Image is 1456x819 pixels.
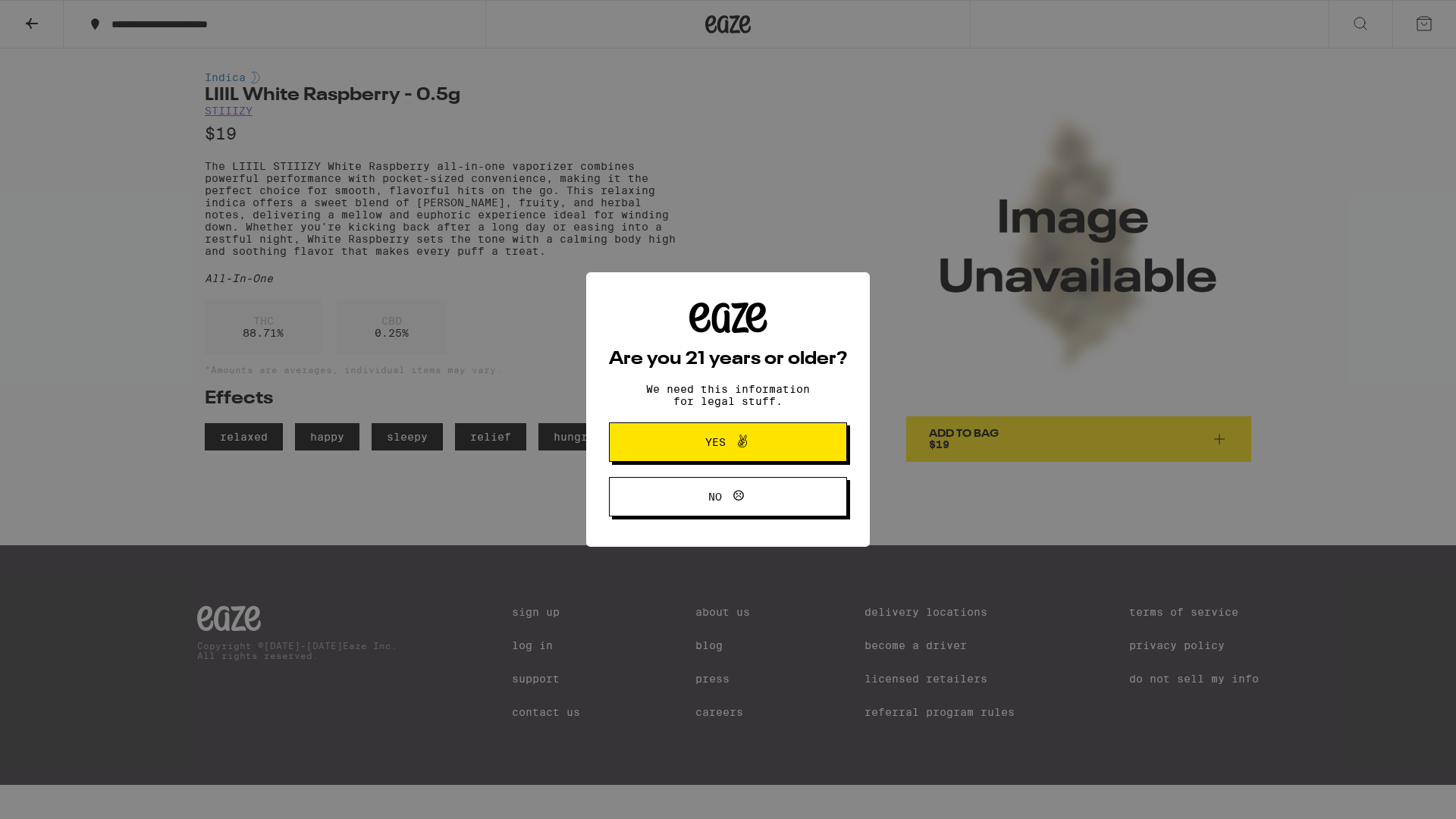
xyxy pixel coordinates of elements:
[1361,773,1441,811] iframe: Opens a widget where you can find more information
[609,477,847,516] button: No
[708,491,722,502] span: No
[633,383,823,407] p: We need this information for legal stuff.
[609,422,847,462] button: Yes
[609,350,847,369] h2: Are you 21 years or older?
[705,437,726,447] span: Yes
